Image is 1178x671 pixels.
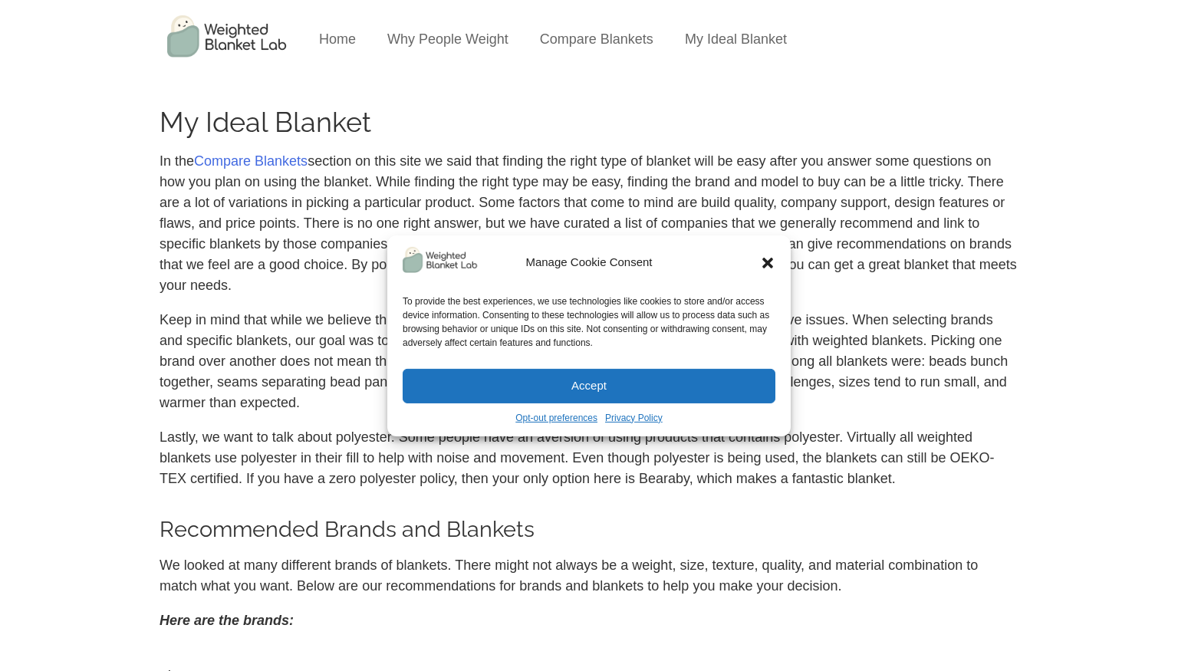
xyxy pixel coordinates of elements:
i: Here are the brands: [160,613,294,628]
h1: My Ideal Blanket [160,108,1018,136]
p: Lastly, we want to talk about polyester. Some people have an aversion of using products that cont... [160,427,1018,489]
button: Accept [403,369,775,403]
a: Why People Weight [387,31,508,47]
h2: Recommended Brands and Blankets [160,518,1018,541]
div: To provide the best experiences, we use technologies like cookies to store and/or access device i... [403,294,774,350]
a: Home [319,31,356,47]
p: Keep in mind that while we believe that these are the better blankets on the market, all blankets... [160,310,1018,413]
p: We looked at many different brands of blankets. There might not always be a weight, size, texture... [160,555,1018,597]
a: My Ideal Blanket [685,31,787,47]
img: Weighted Blanket Lab [403,246,479,272]
a: Compare Blankets [194,153,308,169]
a: Opt-out preferences [515,411,597,425]
p: In the section on this site we said that finding the right type of blanket will be easy after you... [160,151,1018,296]
a: Compare Blankets [540,31,653,47]
div: Close dialog [760,255,775,270]
a: Privacy Policy [605,411,663,425]
div: Manage Cookie Consent [525,254,652,271]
